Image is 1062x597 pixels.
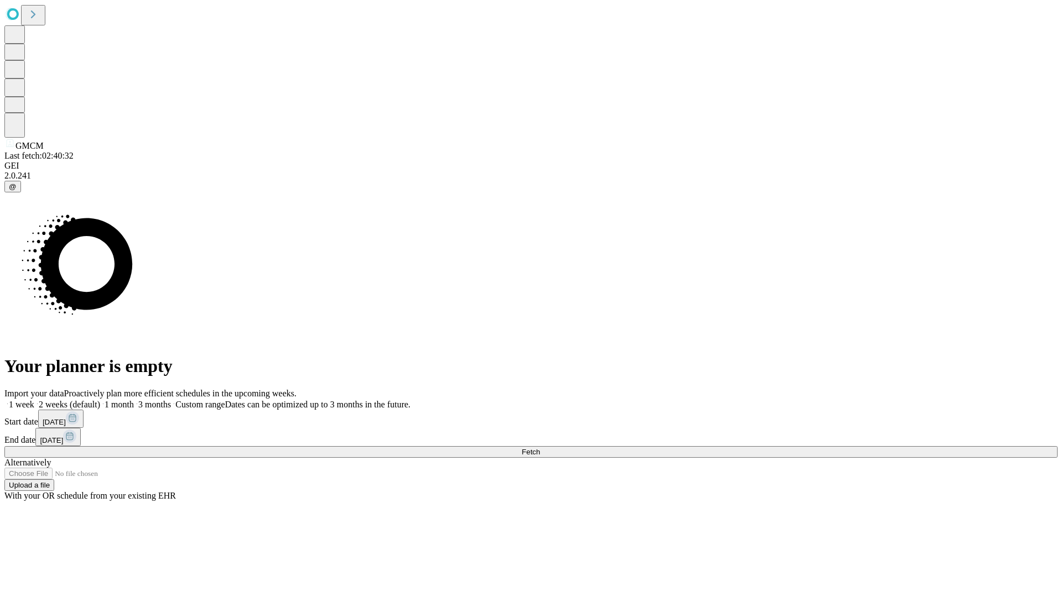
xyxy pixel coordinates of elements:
[4,428,1058,446] div: End date
[39,400,100,409] span: 2 weeks (default)
[38,410,84,428] button: [DATE]
[4,161,1058,171] div: GEI
[4,151,74,160] span: Last fetch: 02:40:32
[225,400,410,409] span: Dates can be optimized up to 3 months in the future.
[4,446,1058,458] button: Fetch
[4,479,54,491] button: Upload a file
[105,400,134,409] span: 1 month
[4,410,1058,428] div: Start date
[4,171,1058,181] div: 2.0.241
[4,356,1058,376] h1: Your planner is empty
[40,436,63,444] span: [DATE]
[64,389,296,398] span: Proactively plan more efficient schedules in the upcoming weeks.
[43,418,66,426] span: [DATE]
[4,458,51,467] span: Alternatively
[9,400,34,409] span: 1 week
[175,400,225,409] span: Custom range
[9,182,17,191] span: @
[35,428,81,446] button: [DATE]
[4,181,21,192] button: @
[522,448,540,456] span: Fetch
[15,141,44,150] span: GMCM
[4,491,176,500] span: With your OR schedule from your existing EHR
[138,400,171,409] span: 3 months
[4,389,64,398] span: Import your data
